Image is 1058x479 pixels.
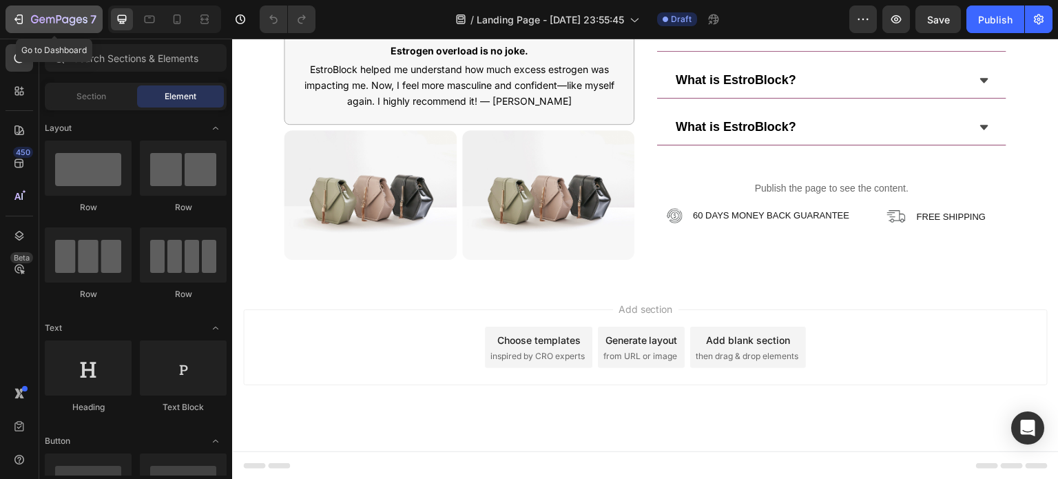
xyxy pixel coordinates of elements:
span: Toggle open [205,117,227,139]
div: Row [140,201,227,214]
p: What is EstroBlock? [444,79,564,99]
span: Element [165,90,196,103]
span: Landing Page - [DATE] 23:55:45 [477,12,624,27]
button: Publish [966,6,1024,33]
iframe: Design area [232,39,1058,479]
div: Row [140,288,227,300]
span: Section [76,90,106,103]
img: gempages_544560292042900463-f5e277f6-bb0d-42e6-81a7-e5d98e08114d.png [655,168,674,187]
span: Toggle open [205,317,227,339]
span: Add section [381,263,446,278]
span: from URL or image [371,312,445,324]
button: Save [915,6,961,33]
div: Publish [978,12,1013,27]
img: gempages_544560292042900463-980e0c90-0c90-4b81-bbdf-6764fdd6e9dd.webp [435,170,450,185]
div: Undo/Redo [260,6,315,33]
p: Publish the page to see the content. [424,143,775,157]
div: Generate layout [373,294,446,309]
div: Heading [45,401,132,414]
div: Beta [10,252,33,263]
div: 450 [13,147,33,158]
p: 60 DAYS MONEY BACK GUARANTEE [461,170,617,184]
span: inspired by CRO experts [258,312,353,324]
span: / [470,12,474,27]
div: Row [45,288,132,300]
span: Save [927,14,950,26]
div: Choose templates [265,294,349,309]
span: Draft [671,13,692,26]
span: Button [45,435,70,447]
span: Text [45,322,62,334]
span: Toggle open [205,430,227,452]
button: 7 [6,6,103,33]
span: Layout [45,122,72,134]
div: Text Block [140,401,227,414]
div: Add blank section [474,294,558,309]
p: FREE SHIPPING [685,171,754,185]
p: 7 [90,11,96,28]
input: Search Sections & Elements [45,44,227,72]
div: Open Intercom Messenger [1011,411,1044,445]
span: then drag & drop elements [464,312,566,324]
div: Row [45,201,132,214]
